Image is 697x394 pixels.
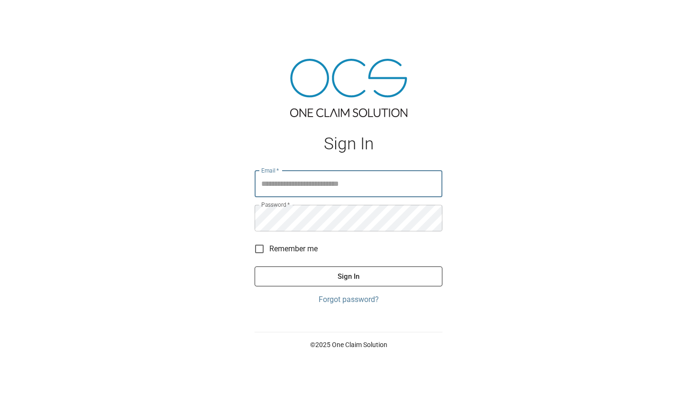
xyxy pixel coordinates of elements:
[261,166,279,174] label: Email
[11,6,49,25] img: ocs-logo-white-transparent.png
[290,59,407,117] img: ocs-logo-tra.png
[255,294,442,305] a: Forgot password?
[261,201,290,209] label: Password
[255,134,442,154] h1: Sign In
[255,340,442,349] p: © 2025 One Claim Solution
[269,243,318,255] span: Remember me
[255,266,442,286] button: Sign In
